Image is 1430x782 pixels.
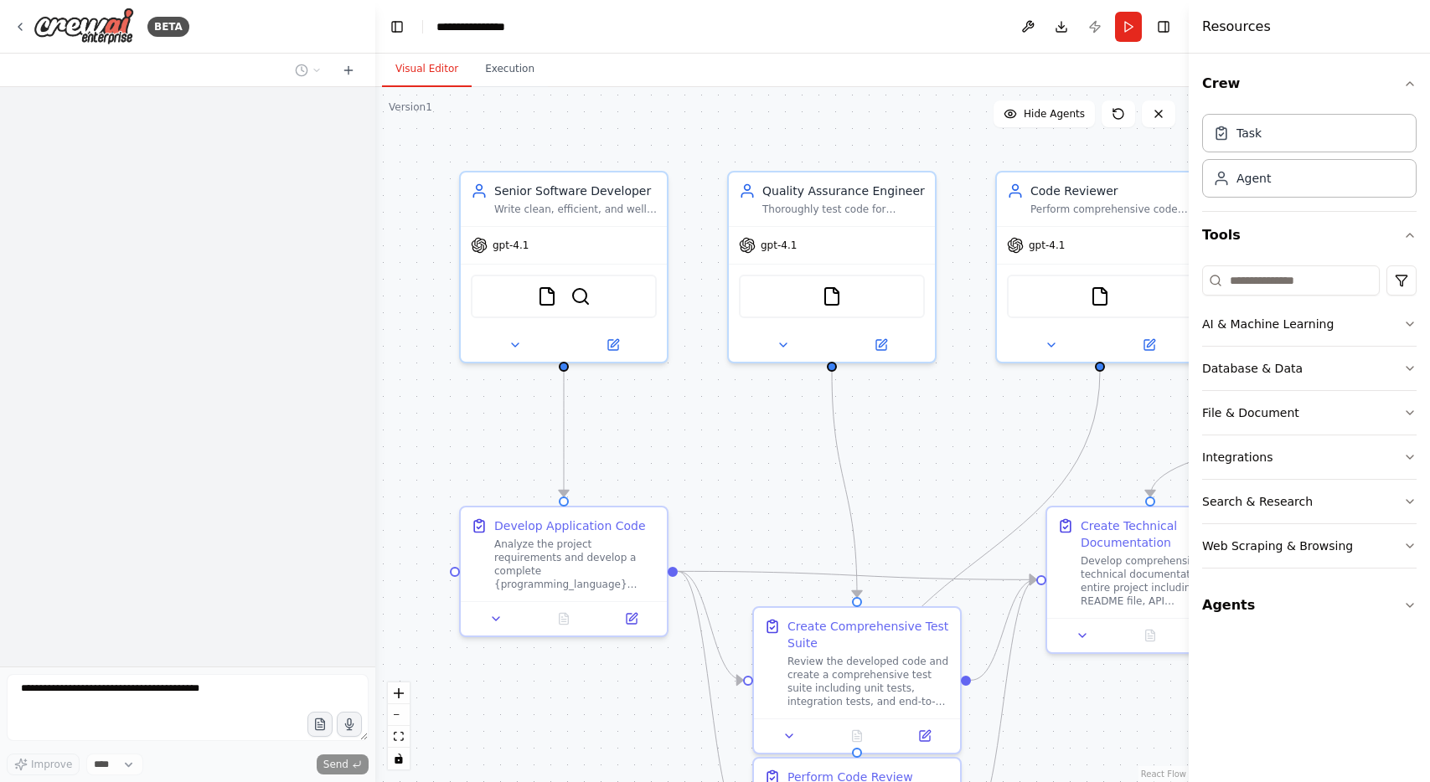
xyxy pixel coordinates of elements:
div: Thoroughly test code for functionality, performance, and reliability. Create comprehensive test s... [762,203,925,216]
button: AI & Machine Learning [1202,302,1417,346]
button: No output available [822,726,893,746]
div: Agent [1236,170,1271,187]
g: Edge from 9f2bead1-94f0-4ecc-b46b-01b68f7164a7 to ac567a3f-f65e-4b6f-a908-afa96ac4b8ee [1142,388,1376,496]
div: Search & Research [1202,493,1313,510]
div: Database & Data [1202,360,1303,377]
div: BETA [147,17,189,37]
button: zoom in [388,682,410,704]
button: Database & Data [1202,347,1417,390]
button: No output available [1115,625,1186,646]
button: Upload files [307,712,333,737]
div: Code ReviewerPerform comprehensive code reviews focusing on code quality, security, performance, ... [995,171,1205,363]
button: Hide Agents [994,100,1095,127]
button: Open in side panel [565,335,660,355]
span: gpt-4.1 [1029,239,1065,252]
span: Send [323,758,348,771]
div: React Flow controls [388,682,410,769]
button: Web Scraping & Browsing [1202,524,1417,568]
div: Senior Software Developer [494,183,657,199]
div: Review the developed code and create a comprehensive test suite including unit tests, integration... [787,655,950,708]
div: AI & Machine Learning [1202,316,1334,332]
div: Integrations [1202,449,1273,466]
button: Improve [7,754,80,775]
button: toggle interactivity [388,748,410,769]
g: Edge from d0c55781-003f-427f-9601-e0a9a50ad4e9 to ddde0300-6329-4cab-8213-5b7366c6de3f [678,563,743,688]
img: SerperDevTool [570,286,591,306]
g: Edge from 57c9cbc0-41a7-40cb-9c95-45943d1a0376 to d0c55781-003f-427f-9601-e0a9a50ad4e9 [555,371,572,496]
div: Analyze the project requirements and develop a complete {programming_language} application. Creat... [494,538,657,591]
button: Agents [1202,582,1417,629]
div: Senior Software DeveloperWrite clean, efficient, and well-structured code based on requirements. ... [459,171,669,363]
button: zoom out [388,704,410,726]
button: Tools [1202,212,1417,259]
button: Open in side panel [834,335,928,355]
nav: breadcrumb [436,18,505,35]
div: Quality Assurance Engineer [762,183,925,199]
button: Start a new chat [335,60,362,80]
button: Search & Research [1202,480,1417,523]
div: Version 1 [389,100,432,114]
div: Create Technical DocumentationDevelop comprehensive technical documentation for the entire projec... [1045,506,1255,654]
g: Edge from d0c55781-003f-427f-9601-e0a9a50ad4e9 to ac567a3f-f65e-4b6f-a908-afa96ac4b8ee [678,563,1036,588]
div: Tools [1202,259,1417,582]
button: Hide right sidebar [1152,15,1175,39]
span: Improve [31,758,72,771]
img: Logo [34,8,134,45]
a: React Flow attribution [1141,769,1186,779]
button: Switch to previous chat [288,60,328,80]
div: Develop Application CodeAnalyze the project requirements and develop a complete {programming_lang... [459,506,669,637]
button: Open in side panel [602,609,660,629]
button: Send [317,754,369,774]
button: Visual Editor [382,52,472,87]
div: Develop Application Code [494,517,646,534]
div: Create Technical Documentation [1081,517,1243,551]
img: FileReadTool [1090,286,1110,306]
g: Edge from 1594807d-bfae-4e4e-a91a-3fad4453d27c to ddde0300-6329-4cab-8213-5b7366c6de3f [823,371,865,597]
button: Crew [1202,60,1417,107]
img: FileReadTool [537,286,557,306]
button: File & Document [1202,391,1417,435]
div: Create Comprehensive Test SuiteReview the developed code and create a comprehensive test suite in... [752,606,962,754]
span: Hide Agents [1024,107,1085,121]
div: Perform comprehensive code reviews focusing on code quality, security, performance, and maintaina... [1030,203,1193,216]
div: Write clean, efficient, and well-structured code based on requirements. Create {programming_langu... [494,203,657,216]
div: File & Document [1202,404,1299,421]
div: Web Scraping & Browsing [1202,538,1353,554]
div: Task [1236,125,1262,141]
div: Create Comprehensive Test Suite [787,618,950,651]
span: gpt-4.1 [493,239,529,252]
div: Code Reviewer [1030,183,1193,199]
h4: Resources [1202,17,1271,37]
span: gpt-4.1 [761,239,797,252]
button: Click to speak your automation idea [337,712,362,737]
div: Develop comprehensive technical documentation for the entire project including README file, API d... [1081,554,1243,608]
button: No output available [529,609,600,629]
g: Edge from ddde0300-6329-4cab-8213-5b7366c6de3f to ac567a3f-f65e-4b6f-a908-afa96ac4b8ee [971,571,1036,688]
div: Quality Assurance EngineerThoroughly test code for functionality, performance, and reliability. C... [727,171,937,363]
button: Execution [472,52,548,87]
div: Crew [1202,107,1417,211]
button: fit view [388,726,410,748]
button: Open in side panel [1102,335,1196,355]
g: Edge from 85b38739-342b-4c14-8ce9-6ca67dbae9f3 to d04752a4-bf6d-4cf5-a0ff-7911def39d18 [849,371,1108,748]
button: Hide left sidebar [385,15,409,39]
img: FileReadTool [822,286,842,306]
button: Integrations [1202,435,1417,479]
button: Open in side panel [896,726,953,746]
